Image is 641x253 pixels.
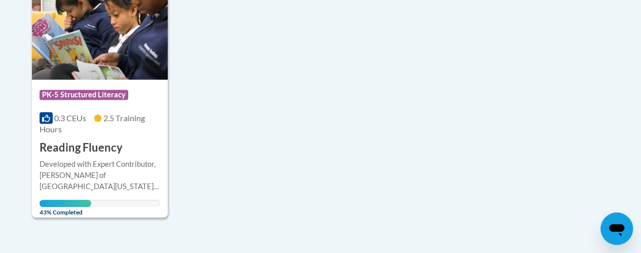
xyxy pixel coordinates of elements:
span: PK-5 Structured Literacy [40,90,128,100]
span: 0.3 CEUs [54,113,86,123]
h3: Reading Fluency [40,140,123,156]
div: Your progress [40,200,92,207]
div: Developed with Expert Contributor, [PERSON_NAME] of [GEOGRAPHIC_DATA][US_STATE], [GEOGRAPHIC_DATA... [40,159,160,192]
iframe: Button to launch messaging window [600,212,633,245]
span: 43% Completed [40,200,92,216]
